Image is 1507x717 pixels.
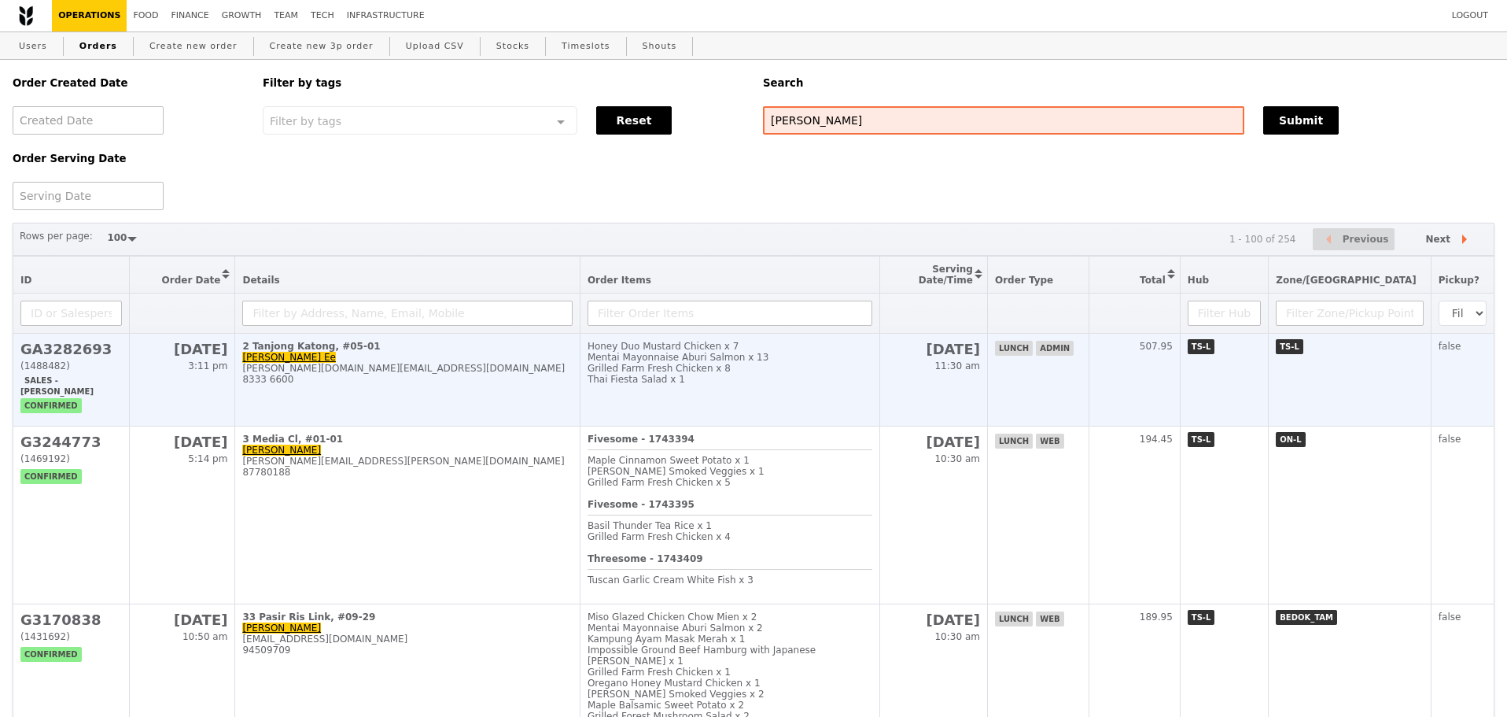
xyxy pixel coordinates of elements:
[995,341,1033,356] span: lunch
[20,631,122,642] div: (1431692)
[934,360,979,371] span: 11:30 am
[588,466,765,477] span: [PERSON_NAME] Smoked Veggies x 1
[13,153,244,164] h5: Order Serving Date
[188,453,227,464] span: 5:14 pm
[588,520,712,531] span: Basil Thunder Tea Rice x 1
[1313,228,1395,251] button: Previous
[242,467,572,478] div: 87780188
[588,301,872,326] input: Filter Order Items
[588,341,872,352] div: Honey Duo Mustard Chicken x 7
[73,32,123,61] a: Orders
[1140,434,1173,445] span: 194.45
[588,623,872,634] div: Mentai Mayonnaise Aburi Salmon x 2
[242,445,321,456] a: [PERSON_NAME]
[20,360,122,371] div: (1488482)
[1276,301,1424,326] input: Filter Zone/Pickup Point
[588,575,753,586] span: Tuscan Garlic Cream White Fish x 3
[242,645,572,656] div: 94509709
[596,106,672,135] button: Reset
[20,228,93,244] label: Rows per page:
[934,453,979,464] span: 10:30 am
[242,634,572,645] div: [EMAIL_ADDRESS][DOMAIN_NAME]
[19,6,33,26] img: Grain logo
[490,32,536,61] a: Stocks
[588,275,651,286] span: Order Items
[588,667,872,678] div: Grilled Farm Fresh Chicken x 1
[20,453,122,464] div: (1469192)
[1276,275,1417,286] span: Zone/[GEOGRAPHIC_DATA]
[242,456,572,467] div: [PERSON_NAME][EMAIL_ADDRESS][PERSON_NAME][DOMAIN_NAME]
[636,32,683,61] a: Shouts
[1188,432,1215,447] span: TS-L
[588,700,872,711] div: ⁠Maple Balsamic Sweet Potato x 2
[588,689,872,700] div: [PERSON_NAME] Smoked Veggies x 2
[242,363,572,374] div: [PERSON_NAME][DOMAIN_NAME][EMAIL_ADDRESS][DOMAIN_NAME]
[995,434,1033,449] span: lunch
[270,113,341,128] span: Filter by tags
[143,32,244,61] a: Create new order
[1036,434,1063,449] span: web
[242,341,572,352] div: 2 Tanjong Katong, #05-01
[1229,234,1296,245] div: 1 - 100 of 254
[13,182,164,210] input: Serving Date
[1412,228,1487,251] button: Next
[588,678,872,689] div: Oregano Honey Mustard Chicken x 1
[20,647,82,662] span: confirmed
[588,455,750,466] span: Maple Cinnamon Sweet Potato x 1
[887,434,980,450] h2: [DATE]
[995,275,1053,286] span: Order Type
[588,553,703,564] b: Threesome - 1743409
[1188,610,1215,625] span: TS-L
[588,434,695,445] b: Fivesome - 1743394
[1188,301,1261,326] input: Filter Hub
[1343,230,1389,249] span: Previous
[763,77,1494,89] h5: Search
[1425,230,1450,249] span: Next
[1276,610,1337,625] span: BEDOK_TAM
[242,374,572,385] div: 8333 6600
[934,631,979,642] span: 10:30 am
[13,106,164,135] input: Created Date
[137,341,228,357] h2: [DATE]
[263,77,744,89] h5: Filter by tags
[20,612,122,628] h2: G3170838
[1036,341,1074,356] span: admin
[20,341,122,357] h2: GA3282693
[1439,275,1479,286] span: Pickup?
[1188,339,1215,354] span: TS-L
[137,434,228,450] h2: [DATE]
[588,477,731,488] span: Grilled Farm Fresh Chicken x 5
[13,77,244,89] h5: Order Created Date
[182,631,227,642] span: 10:50 am
[13,32,53,61] a: Users
[20,434,122,450] h2: G3244773
[763,106,1244,135] input: Search any field
[1140,341,1173,352] span: 507.95
[20,275,31,286] span: ID
[263,32,380,61] a: Create new 3p order
[20,398,82,413] span: confirmed
[887,612,980,628] h2: [DATE]
[1276,339,1303,354] span: TS-L
[588,499,695,510] b: Fivesome - 1743395
[242,352,335,363] a: [PERSON_NAME] Ee
[588,645,872,667] div: Impossible Ground Beef Hamburg with Japanese [PERSON_NAME] x 1
[242,434,572,445] div: 3 Media Cl, #01-01
[242,275,279,286] span: Details
[1439,612,1461,623] span: false
[400,32,470,61] a: Upload CSV
[588,531,731,542] span: Grilled Farm Fresh Chicken x 4
[995,612,1033,626] span: lunch
[555,32,616,61] a: Timeslots
[242,301,572,326] input: Filter by Address, Name, Email, Mobile
[20,469,82,484] span: confirmed
[242,623,321,634] a: [PERSON_NAME]
[588,363,872,374] div: Grilled Farm Fresh Chicken x 8
[588,612,872,623] div: Miso Glazed Chicken Chow Mien x 2
[137,612,228,628] h2: [DATE]
[1439,341,1461,352] span: false
[20,301,122,326] input: ID or Salesperson name
[242,612,572,623] div: 33 Pasir Ris Link, #09-29
[1439,434,1461,445] span: false
[20,373,98,399] span: Sales - [PERSON_NAME]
